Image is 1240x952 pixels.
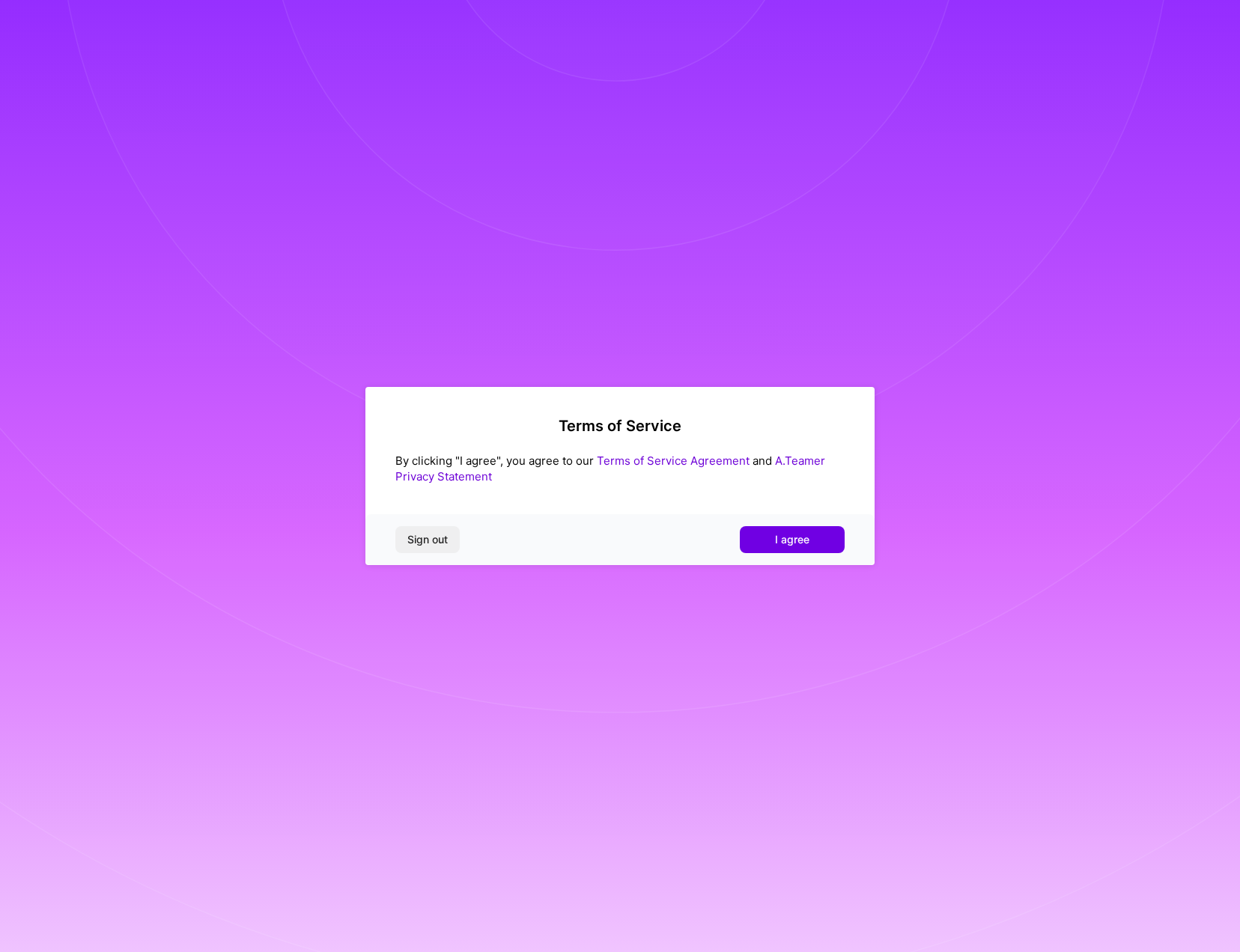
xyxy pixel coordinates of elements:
[395,526,460,553] button: Sign out
[775,532,809,547] span: I agree
[395,453,845,484] div: By clicking "I agree", you agree to our and
[407,532,448,547] span: Sign out
[740,526,845,553] button: I agree
[395,417,845,435] h2: Terms of Service
[597,454,750,468] a: Terms of Service Agreement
